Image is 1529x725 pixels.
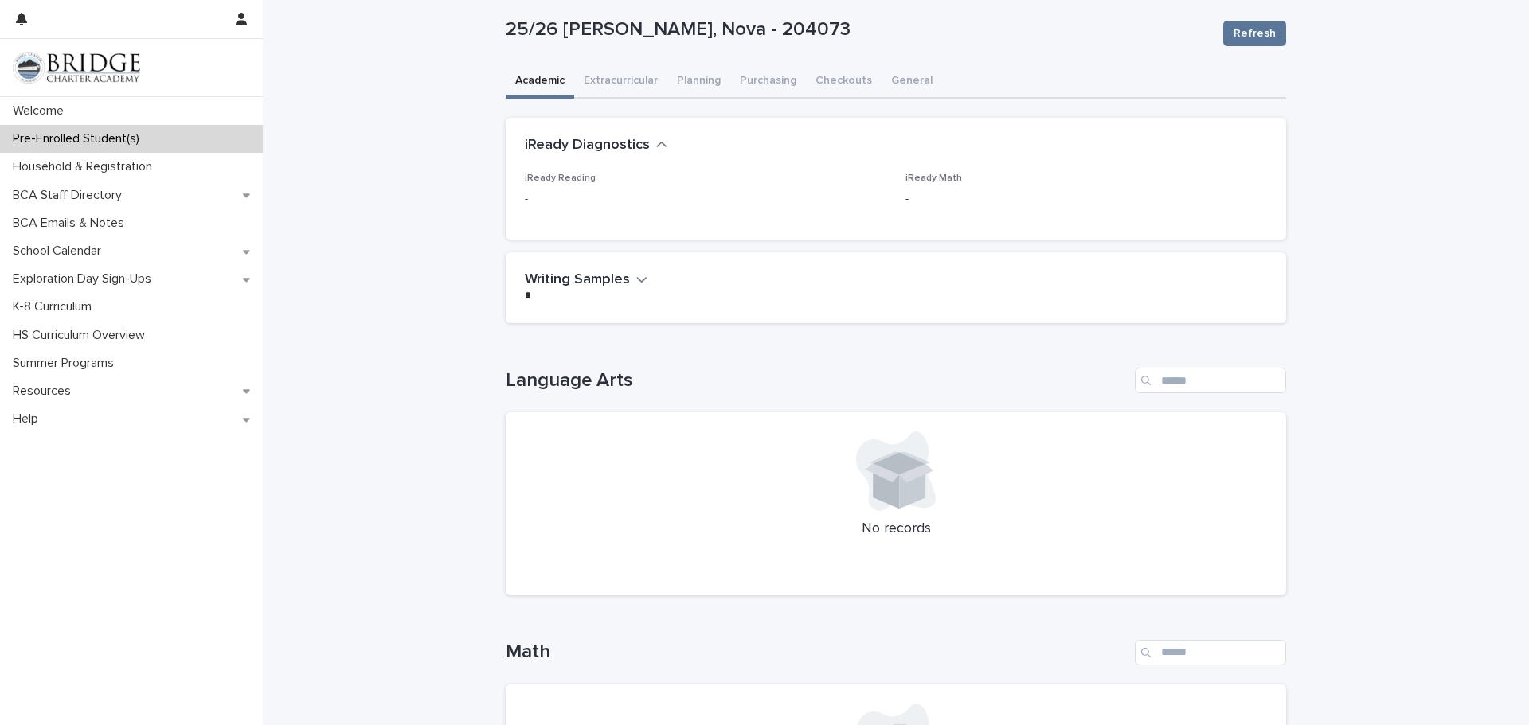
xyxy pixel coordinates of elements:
img: V1C1m3IdTEidaUdm9Hs0 [13,52,140,84]
p: Help [6,411,51,427]
input: Search [1135,368,1286,393]
button: Purchasing [730,65,806,99]
p: - [525,191,886,208]
p: Welcome [6,103,76,119]
p: Resources [6,384,84,399]
h2: Writing Samples [525,271,630,289]
input: Search [1135,640,1286,665]
button: General [882,65,942,99]
p: HS Curriculum Overview [6,328,158,343]
button: Writing Samples [525,271,647,289]
button: Academic [506,65,574,99]
p: - [905,191,1267,208]
h1: Math [506,641,1128,664]
p: K-8 Curriculum [6,299,104,314]
button: Planning [667,65,730,99]
p: School Calendar [6,244,114,259]
button: Extracurricular [574,65,667,99]
span: Refresh [1234,25,1276,41]
button: iReady Diagnostics [525,137,667,154]
span: iReady Reading [525,173,596,183]
p: Household & Registration [6,159,165,174]
button: Checkouts [806,65,882,99]
p: Exploration Day Sign-Ups [6,271,164,286]
p: 25/26 [PERSON_NAME], Nova - 204073 [506,18,1210,41]
p: BCA Emails & Notes [6,216,137,231]
h2: iReady Diagnostics [525,137,650,154]
button: Refresh [1223,21,1286,46]
p: BCA Staff Directory [6,188,135,203]
p: Summer Programs [6,356,127,371]
span: iReady Math [905,173,962,183]
p: Pre-Enrolled Student(s) [6,131,152,146]
p: No records [525,520,1267,538]
h1: Language Arts [506,369,1128,392]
